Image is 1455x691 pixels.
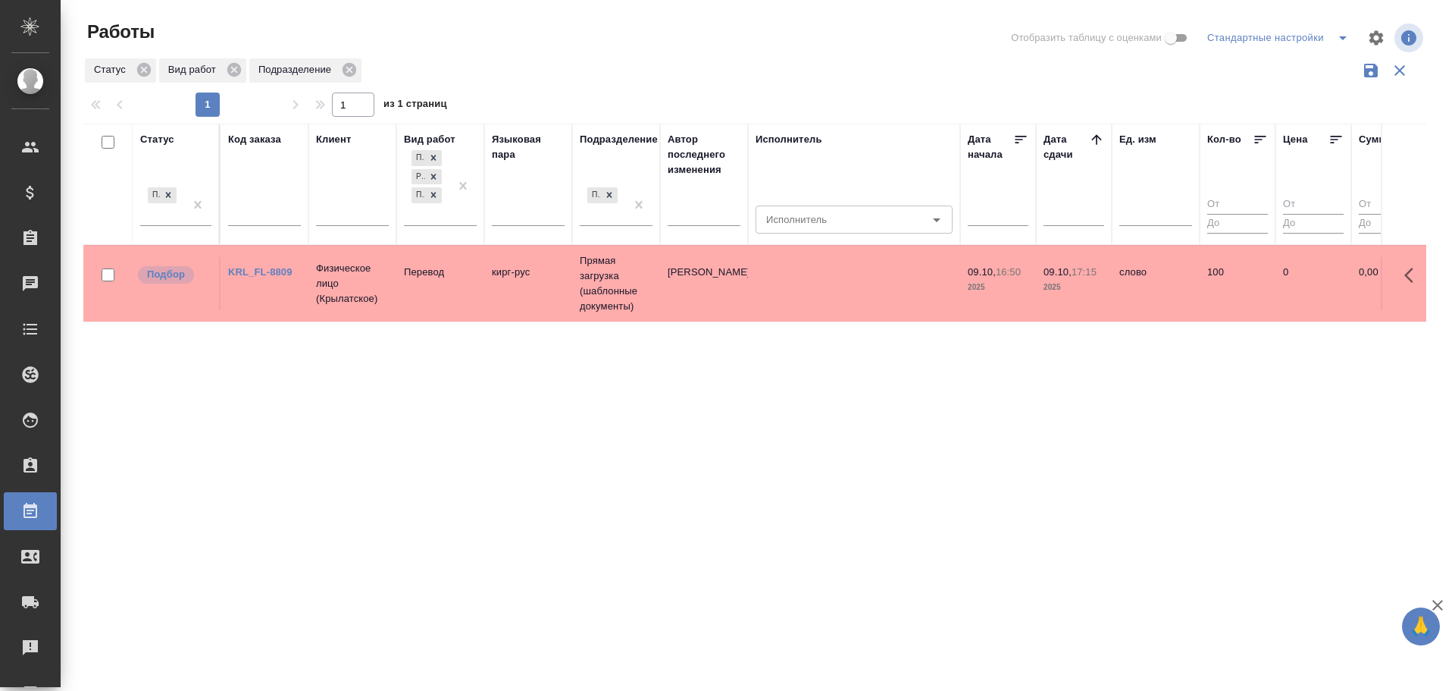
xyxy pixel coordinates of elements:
td: 0 [1275,257,1351,310]
div: Постредактура машинного перевода [411,187,425,203]
p: 2025 [968,280,1028,295]
p: Подразделение [258,62,336,77]
input: От [1207,196,1268,215]
p: 16:50 [996,266,1021,278]
p: Подбор [147,267,185,282]
p: Физическое лицо (Крылатское) [316,261,389,306]
button: 🙏 [1402,608,1440,645]
div: Можно подбирать исполнителей [136,265,211,285]
td: Прямая загрузка (шаблонные документы) [572,246,660,322]
div: Подразделение [580,132,658,147]
div: Клиент [316,132,351,147]
div: Редактура [411,169,425,185]
div: Перевод, Редактура, Постредактура машинного перевода [410,168,443,187]
span: из 1 страниц [383,95,447,117]
div: Ед. изм [1119,132,1156,147]
div: Исполнитель [756,132,822,147]
span: Настроить таблицу [1358,20,1394,56]
button: Open [926,209,947,231]
td: слово [1112,257,1200,310]
div: Перевод, Редактура, Постредактура машинного перевода [410,149,443,168]
div: Подбор [146,186,178,205]
div: Подбор [148,187,160,203]
button: Здесь прячутся важные кнопки [1395,257,1432,294]
input: От [1283,196,1344,215]
p: Перевод [404,265,477,280]
span: Отобразить таблицу с оценками [1011,30,1162,46]
div: Цена [1283,132,1308,147]
p: Статус [94,62,131,77]
td: 0,00 ₽ [1351,257,1427,310]
input: От [1359,196,1419,215]
div: Код заказа [228,132,281,147]
p: 09.10, [1044,266,1072,278]
div: split button [1203,26,1358,50]
span: Работы [83,20,155,44]
span: Посмотреть информацию [1394,24,1426,52]
div: Статус [85,58,156,83]
div: Дата начала [968,132,1013,162]
td: кирг-рус [484,257,572,310]
p: Вид работ [168,62,221,77]
td: [PERSON_NAME] [660,257,748,310]
div: Языковая пара [492,132,565,162]
p: 17:15 [1072,266,1097,278]
span: 🙏 [1408,611,1434,642]
input: До [1359,214,1419,233]
td: 100 [1200,257,1275,310]
div: Прямая загрузка (шаблонные документы) [587,187,601,203]
p: 2025 [1044,280,1104,295]
a: KRL_FL-8809 [228,266,293,278]
button: Сохранить фильтры [1356,56,1385,85]
div: Перевод [411,150,425,166]
input: До [1283,214,1344,233]
div: Дата сдачи [1044,132,1089,162]
div: Прямая загрузка (шаблонные документы) [586,186,619,205]
div: Автор последнего изменения [668,132,740,177]
div: Вид работ [404,132,455,147]
div: Статус [140,132,174,147]
p: 09.10, [968,266,996,278]
input: До [1207,214,1268,233]
div: Кол-во [1207,132,1241,147]
div: Вид работ [159,58,246,83]
div: Подразделение [249,58,361,83]
div: Перевод, Редактура, Постредактура машинного перевода [410,186,443,205]
div: Сумма [1359,132,1391,147]
button: Сбросить фильтры [1385,56,1414,85]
